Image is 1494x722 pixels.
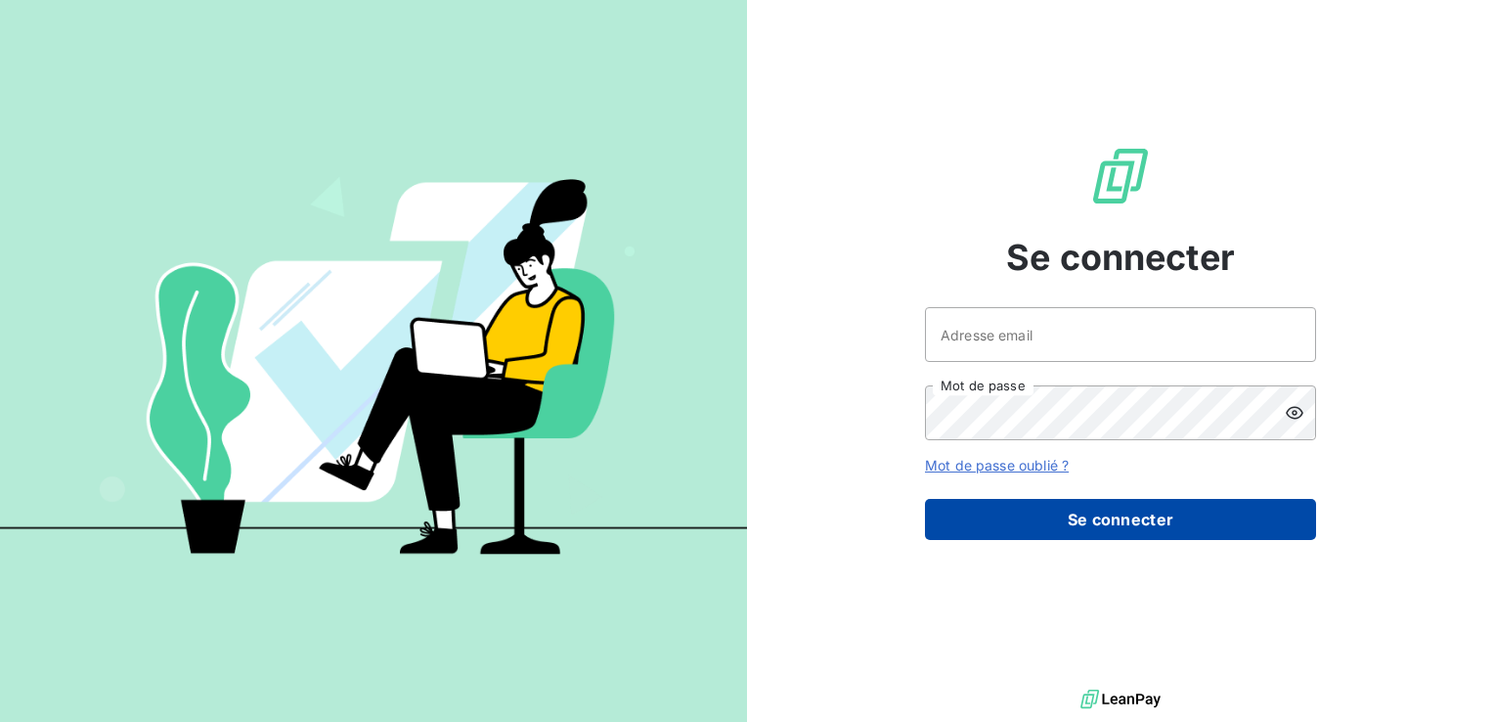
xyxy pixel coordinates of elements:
button: Se connecter [925,499,1316,540]
input: placeholder [925,307,1316,362]
img: Logo LeanPay [1089,145,1152,207]
a: Mot de passe oublié ? [925,457,1069,474]
span: Se connecter [1006,231,1235,284]
img: logo [1080,685,1161,714]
